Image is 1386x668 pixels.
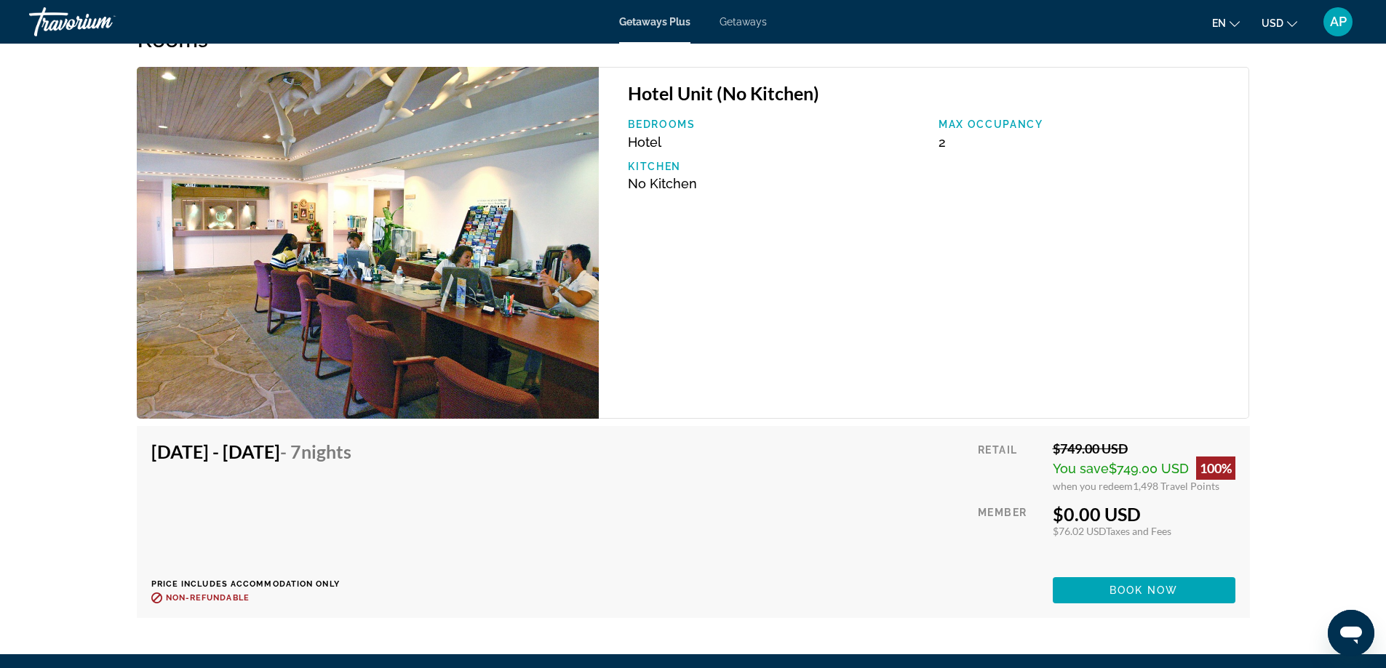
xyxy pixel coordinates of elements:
button: Change currency [1262,12,1297,33]
span: when you redeem [1053,480,1133,492]
h3: Hotel Unit (No Kitchen) [628,82,1234,104]
span: Hotel [628,134,661,150]
div: $0.00 USD [1053,503,1235,525]
button: Change language [1212,12,1240,33]
a: Getaways Plus [619,16,690,28]
span: en [1212,17,1226,29]
p: Kitchen [628,161,924,172]
div: Retail [978,440,1041,492]
span: - 7 [280,440,351,462]
span: Nights [301,440,351,462]
span: 1,498 Travel Points [1133,480,1219,492]
p: Bedrooms [628,118,924,130]
span: USD [1262,17,1283,29]
span: Book now [1110,584,1179,596]
h4: [DATE] - [DATE] [151,440,351,462]
a: Travorium [29,3,175,41]
button: Book now [1053,577,1235,603]
div: $749.00 USD [1053,440,1235,456]
span: $749.00 USD [1109,461,1189,476]
span: You save [1053,461,1109,476]
span: Non-refundable [166,593,250,603]
span: Taxes and Fees [1106,525,1171,537]
div: $76.02 USD [1053,525,1235,537]
p: Price includes accommodation only [151,579,362,589]
span: 2 [939,134,946,150]
div: Member [978,503,1041,566]
img: 2788O01X.jpg [137,67,600,419]
p: Max Occupancy [939,118,1235,130]
a: Getaways [720,16,767,28]
iframe: Button to launch messaging window [1328,610,1374,656]
div: 100% [1196,456,1235,480]
button: User Menu [1319,7,1357,37]
span: AP [1330,15,1347,29]
span: No Kitchen [628,176,697,191]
